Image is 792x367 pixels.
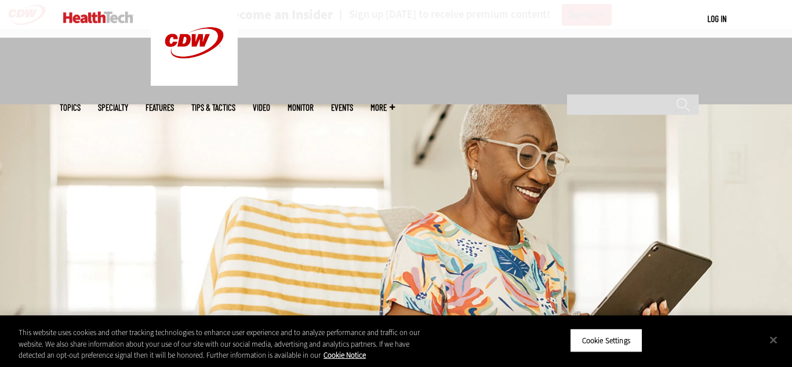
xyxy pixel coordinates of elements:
a: Events [331,103,353,112]
img: Home [63,12,133,23]
button: Cookie Settings [570,328,642,353]
a: CDW [151,77,238,89]
div: User menu [707,13,726,25]
div: This website uses cookies and other tracking technologies to enhance user experience and to analy... [19,327,435,361]
a: More information about your privacy [324,350,366,360]
span: More [370,103,395,112]
span: Topics [60,103,81,112]
span: Specialty [98,103,128,112]
a: Features [146,103,174,112]
a: Video [253,103,270,112]
a: MonITor [288,103,314,112]
button: Close [761,327,786,353]
a: Tips & Tactics [191,103,235,112]
a: Log in [707,13,726,24]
